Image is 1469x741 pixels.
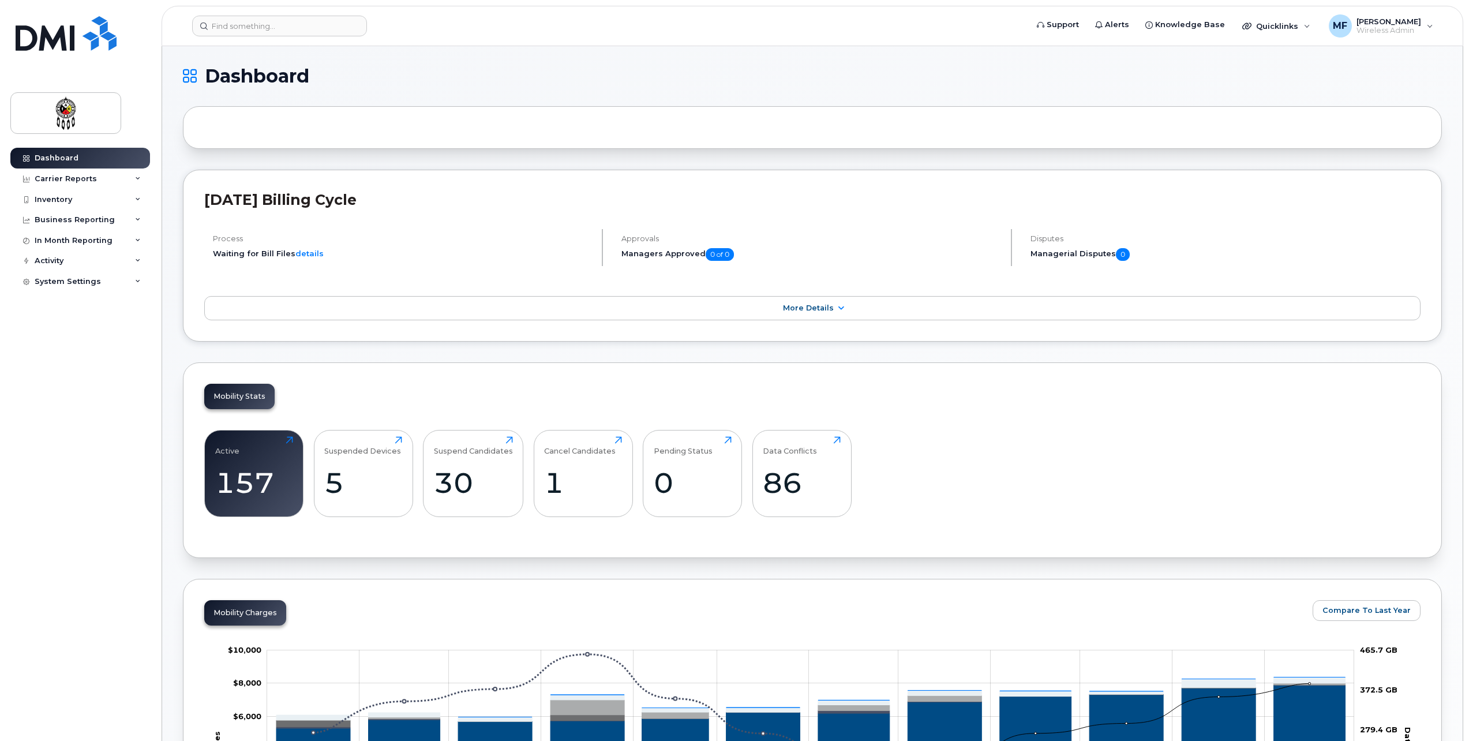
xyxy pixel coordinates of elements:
[213,234,592,243] h4: Process
[324,436,401,455] div: Suspended Devices
[1116,248,1130,261] span: 0
[654,436,732,510] a: Pending Status0
[544,436,616,455] div: Cancel Candidates
[1322,605,1411,616] span: Compare To Last Year
[783,304,834,312] span: More Details
[763,436,841,510] a: Data Conflicts86
[324,466,402,500] div: 5
[763,436,817,455] div: Data Conflicts
[205,68,309,85] span: Dashboard
[276,677,1346,721] g: Features
[654,436,713,455] div: Pending Status
[276,685,1346,728] g: Roaming
[295,249,324,258] a: details
[233,678,261,687] tspan: $8,000
[228,645,261,654] tspan: $10,000
[324,436,402,510] a: Suspended Devices5
[434,466,513,500] div: 30
[204,191,1421,208] h2: [DATE] Billing Cycle
[434,436,513,510] a: Suspend Candidates30
[1313,600,1421,621] button: Compare To Last Year
[621,234,1000,243] h4: Approvals
[544,466,622,500] div: 1
[215,436,239,455] div: Active
[233,712,261,721] g: $0
[1030,234,1421,243] h4: Disputes
[1360,645,1397,654] tspan: 465.7 GB
[276,685,1346,727] g: Cancellation
[621,248,1000,261] h5: Managers Approved
[1360,685,1397,694] tspan: 372.5 GB
[763,466,841,500] div: 86
[233,712,261,721] tspan: $6,000
[1360,725,1397,734] tspan: 279.4 GB
[215,466,293,500] div: 157
[706,248,734,261] span: 0 of 0
[544,436,622,510] a: Cancel Candidates1
[233,678,261,687] g: $0
[1030,248,1421,261] h5: Managerial Disputes
[654,466,732,500] div: 0
[213,248,592,259] li: Waiting for Bill Files
[215,436,293,510] a: Active157
[434,436,513,455] div: Suspend Candidates
[228,645,261,654] g: $0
